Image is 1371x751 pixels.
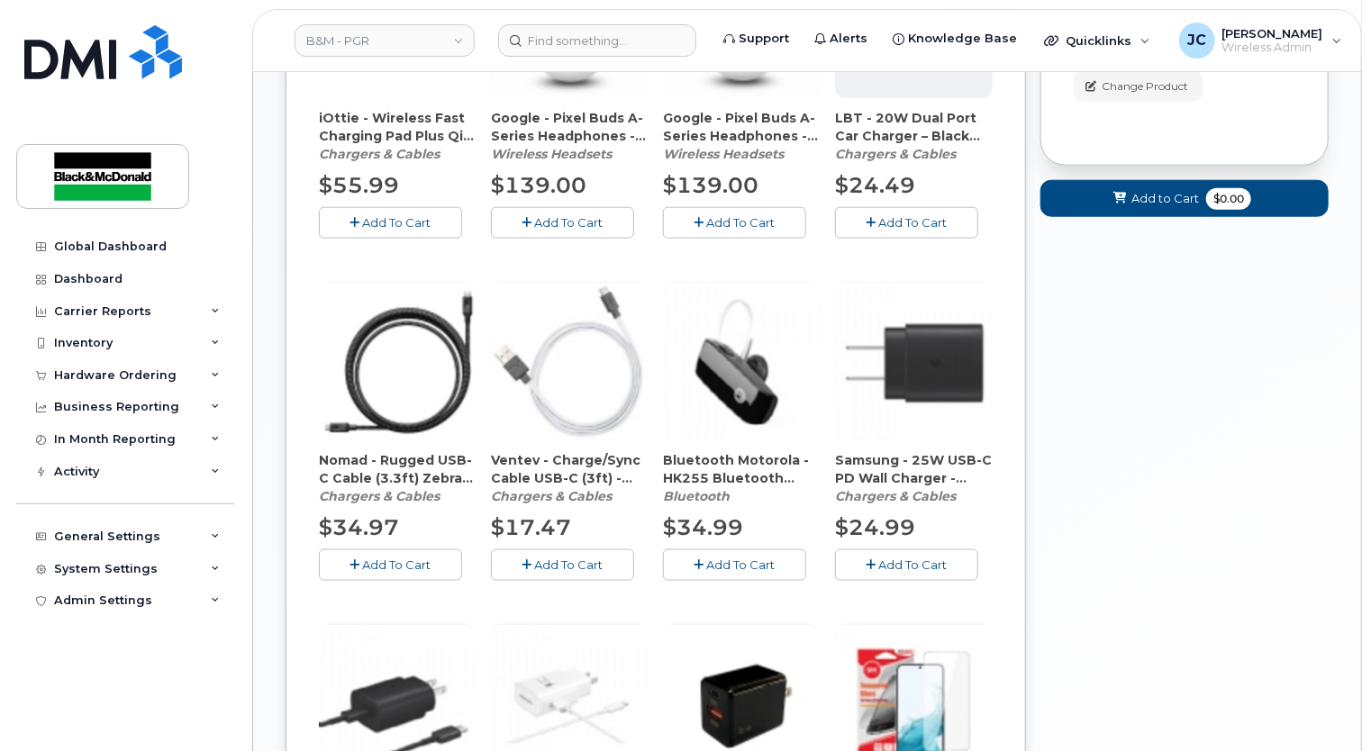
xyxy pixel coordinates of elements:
[1102,78,1188,95] span: Change Product
[319,207,462,239] button: Add To Cart
[319,451,477,487] span: Nomad - Rugged USB-C Cable (3.3ft) Zebra (CAMIBE000170)
[663,514,743,540] span: $34.99
[835,549,978,581] button: Add To Cart
[835,172,915,198] span: $24.49
[663,488,730,504] em: Bluetooth
[1206,188,1251,210] span: $0.00
[663,451,821,487] span: Bluetooth Motorola - HK255 Bluetooth Headset (CABTBE000046)
[319,488,440,504] em: Chargers & Cables
[880,21,1030,57] a: Knowledge Base
[663,172,758,198] span: $139.00
[835,514,915,540] span: $24.99
[319,283,477,440] img: accessory36548.JPG
[491,109,649,163] div: Google - Pixel Buds A-Series Headphones - Olive (CAHEBE000050)
[363,215,431,230] span: Add To Cart
[491,283,649,440] img: accessory36552.JPG
[663,109,821,163] div: Google - Pixel Buds A-Series Headphones - White (CAHEBE000049)
[879,557,948,572] span: Add To Cart
[535,215,604,230] span: Add To Cart
[835,488,956,504] em: Chargers & Cables
[491,549,634,581] button: Add To Cart
[1040,180,1329,217] button: Add to Cart $0.00
[491,207,634,239] button: Add To Cart
[319,109,477,145] span: iOttie - Wireless Fast Charging Pad Plus Qi (10W) - Grey (CAHCLI000064)
[663,549,806,581] button: Add To Cart
[663,207,806,239] button: Add To Cart
[1167,23,1355,59] div: Jackie Cox
[319,549,462,581] button: Add To Cart
[802,21,880,57] a: Alerts
[491,146,612,162] em: Wireless Headsets
[1131,190,1199,207] span: Add to Cart
[835,283,993,440] img: accessory36708.JPG
[491,172,586,198] span: $139.00
[535,557,604,572] span: Add To Cart
[1187,30,1206,51] span: JC
[498,24,696,57] input: Find something...
[663,283,821,440] img: accessory36212.JPG
[663,109,821,145] span: Google - Pixel Buds A-Series Headphones - White (CAHEBE000049)
[491,109,649,145] span: Google - Pixel Buds A-Series Headphones - Olive (CAHEBE000050)
[363,557,431,572] span: Add To Cart
[835,451,993,505] div: Samsung - 25W USB-C PD Wall Charger - Black - OEM - No Cable - (CAHCPZ000081)
[835,451,993,487] span: Samsung - 25W USB-C PD Wall Charger - Black - OEM - No Cable - (CAHCPZ000081)
[491,451,649,505] div: Ventev - Charge/Sync Cable USB-C (3ft) - White (CAMIBE000144)
[319,172,399,198] span: $55.99
[319,146,440,162] em: Chargers & Cables
[707,557,776,572] span: Add To Cart
[908,30,1017,48] span: Knowledge Base
[835,109,993,163] div: LBT - 20W Dual Port Car Charger – Black (CACCLI000074)
[739,30,789,48] span: Support
[830,30,867,48] span: Alerts
[663,451,821,505] div: Bluetooth Motorola - HK255 Bluetooth Headset (CABTBE000046)
[835,146,956,162] em: Chargers & Cables
[319,451,477,505] div: Nomad - Rugged USB-C Cable (3.3ft) Zebra (CAMIBE000170)
[491,488,612,504] em: Chargers & Cables
[319,109,477,163] div: iOttie - Wireless Fast Charging Pad Plus Qi (10W) - Grey (CAHCLI000064)
[1066,33,1131,48] span: Quicklinks
[835,207,978,239] button: Add To Cart
[1222,26,1323,41] span: [PERSON_NAME]
[491,451,649,487] span: Ventev - Charge/Sync Cable USB-C (3ft) - White (CAMIBE000144)
[879,215,948,230] span: Add To Cart
[835,109,993,145] span: LBT - 20W Dual Port Car Charger – Black (CACCLI000074)
[711,21,802,57] a: Support
[1074,70,1203,102] button: Change Product
[319,514,399,540] span: $34.97
[491,514,571,540] span: $17.47
[295,24,475,57] a: B&M - PGR
[1031,23,1163,59] div: Quicklinks
[1222,41,1323,55] span: Wireless Admin
[707,215,776,230] span: Add To Cart
[663,146,784,162] em: Wireless Headsets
